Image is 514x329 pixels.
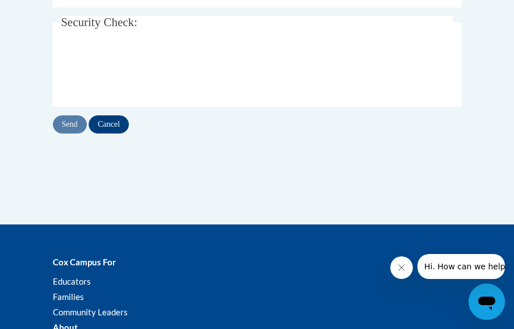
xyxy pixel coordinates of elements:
[53,276,91,286] a: Educators
[417,254,505,279] iframe: Message from company
[89,115,129,134] input: Cancel
[61,15,137,29] span: Security Check:
[53,291,84,302] a: Families
[469,284,505,320] iframe: Button to launch messaging window
[390,256,413,279] iframe: Close message
[53,307,128,317] a: Community Leaders
[61,48,233,93] iframe: reCAPTCHA
[7,8,92,17] span: Hi. How can we help?
[53,257,116,267] b: Cox Campus For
